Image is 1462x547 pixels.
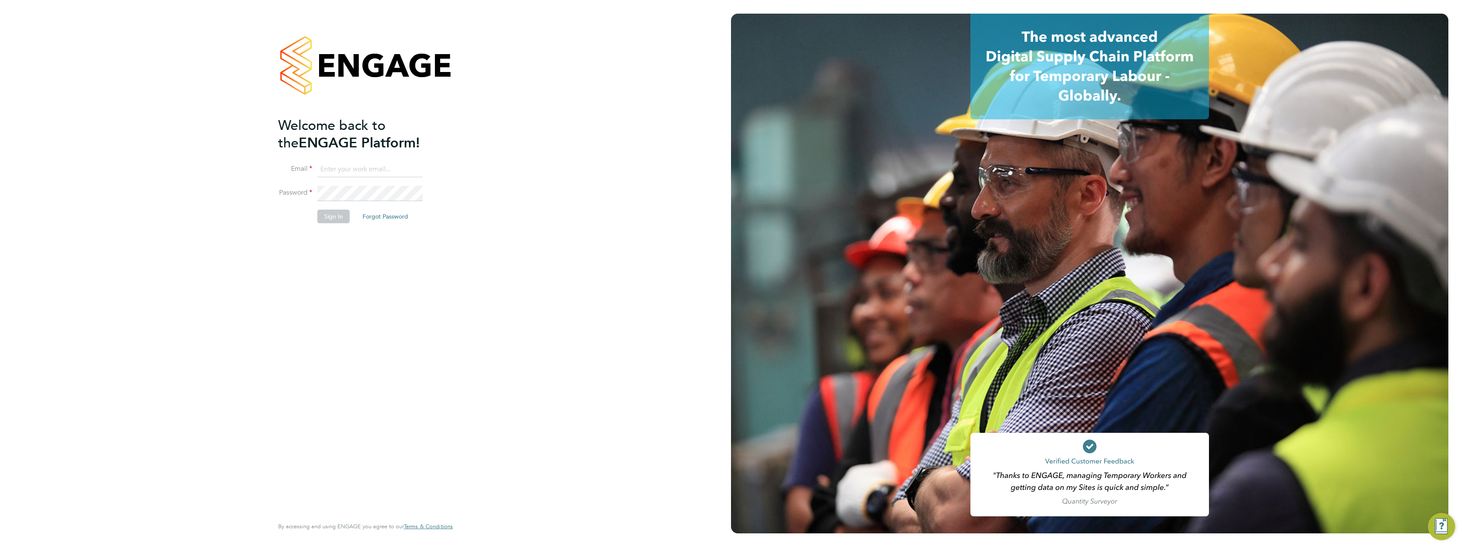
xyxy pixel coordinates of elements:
[278,164,312,173] label: Email
[1428,513,1455,540] button: Engage Resource Center
[278,188,312,197] label: Password
[278,117,444,152] h2: ENGAGE Platform!
[278,523,453,530] span: By accessing and using ENGAGE you agree to our
[278,117,386,151] span: Welcome back to the
[356,210,415,223] button: Forgot Password
[317,210,350,223] button: Sign In
[317,162,423,177] input: Enter your work email...
[404,523,453,530] a: Terms & Conditions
